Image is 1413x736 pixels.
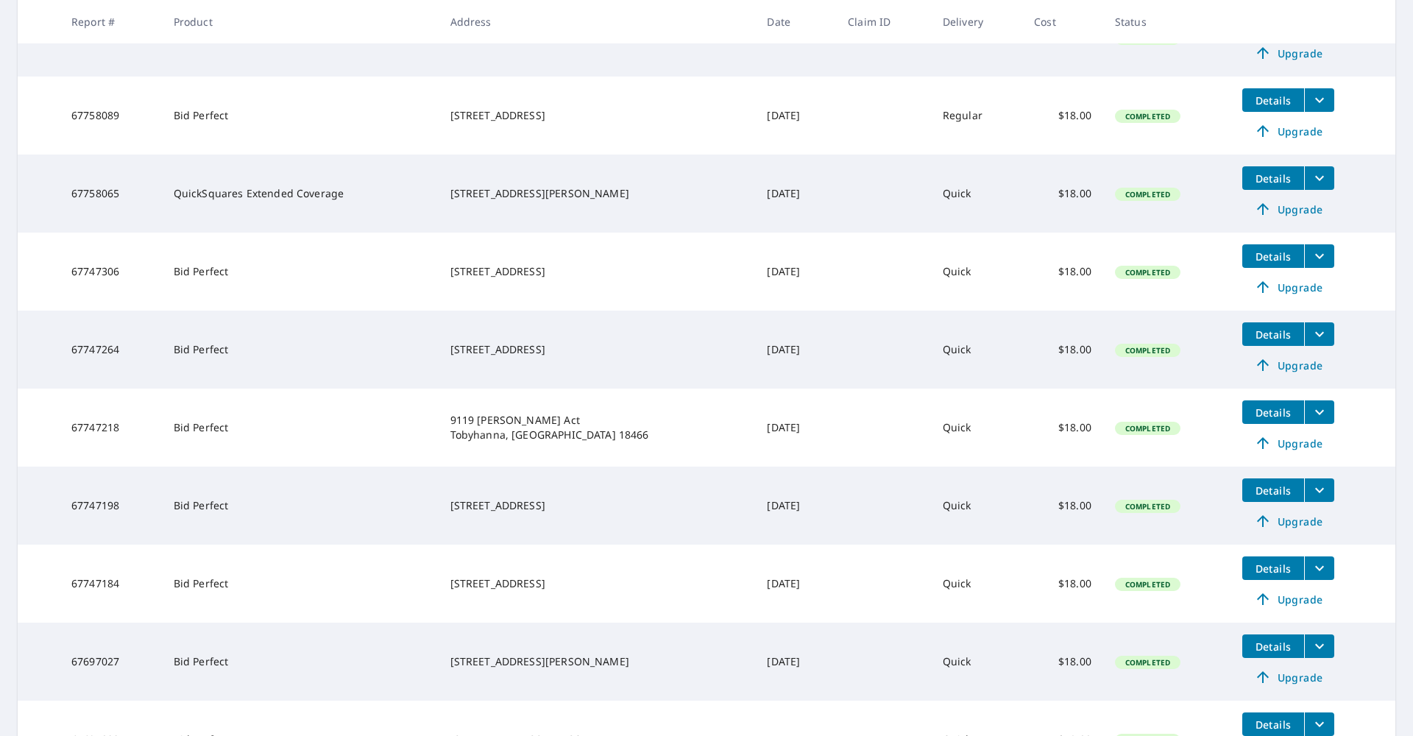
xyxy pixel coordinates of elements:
td: Quick [931,545,1022,623]
td: $18.00 [1022,233,1103,311]
button: filesDropdownBtn-67697027 [1304,634,1334,658]
button: filesDropdownBtn-67747198 [1304,478,1334,502]
span: Completed [1116,189,1179,199]
td: Quick [931,389,1022,467]
a: Upgrade [1242,41,1334,65]
a: Upgrade [1242,509,1334,533]
button: filesDropdownBtn-67758065 [1304,166,1334,190]
td: 67697027 [60,623,162,701]
button: detailsBtn-67758089 [1242,88,1304,112]
span: Completed [1116,423,1179,434]
td: $18.00 [1022,389,1103,467]
span: Upgrade [1251,512,1325,530]
span: Upgrade [1251,44,1325,62]
td: Bid Perfect [162,233,439,311]
button: detailsBtn-67747184 [1242,556,1304,580]
span: Details [1251,640,1295,654]
span: Details [1251,328,1295,342]
td: [DATE] [755,467,836,545]
button: detailsBtn-67747264 [1242,322,1304,346]
button: detailsBtn-67747218 [1242,400,1304,424]
div: [STREET_ADDRESS] [450,108,744,123]
td: $18.00 [1022,311,1103,389]
a: Upgrade [1242,275,1334,299]
div: [STREET_ADDRESS] [450,264,744,279]
td: Quick [931,623,1022,701]
td: Bid Perfect [162,467,439,545]
td: Bid Perfect [162,311,439,389]
button: detailsBtn-67697027 [1242,634,1304,658]
td: Quick [931,311,1022,389]
a: Upgrade [1242,353,1334,377]
span: Details [1251,406,1295,420]
td: Quick [931,155,1022,233]
td: [DATE] [755,389,836,467]
span: Completed [1116,657,1179,668]
span: Details [1251,93,1295,107]
td: 67747306 [60,233,162,311]
td: $18.00 [1022,623,1103,701]
button: filesDropdownBtn-67747264 [1304,322,1334,346]
td: Bid Perfect [162,623,439,701]
span: Completed [1116,345,1179,355]
td: Bid Perfect [162,545,439,623]
span: Upgrade [1251,668,1325,686]
button: filesDropdownBtn-67697022 [1304,712,1334,736]
div: [STREET_ADDRESS][PERSON_NAME] [450,186,744,201]
div: [STREET_ADDRESS] [450,498,744,513]
a: Upgrade [1242,587,1334,611]
a: Upgrade [1242,665,1334,689]
button: detailsBtn-67697022 [1242,712,1304,736]
td: $18.00 [1022,155,1103,233]
span: Upgrade [1251,356,1325,374]
td: 67758065 [60,155,162,233]
td: $18.00 [1022,545,1103,623]
button: detailsBtn-67747198 [1242,478,1304,502]
div: [STREET_ADDRESS][PERSON_NAME] [450,654,744,669]
div: [STREET_ADDRESS] [450,576,744,591]
span: Completed [1116,579,1179,590]
td: Bid Perfect [162,389,439,467]
td: 67747218 [60,389,162,467]
td: [DATE] [755,233,836,311]
td: 67747198 [60,467,162,545]
button: detailsBtn-67758065 [1242,166,1304,190]
button: filesDropdownBtn-67747184 [1304,556,1334,580]
td: Quick [931,467,1022,545]
td: Quick [931,233,1022,311]
div: 9119 [PERSON_NAME] Act Tobyhanna, [GEOGRAPHIC_DATA] 18466 [450,413,744,442]
span: Upgrade [1251,122,1325,140]
span: Details [1251,484,1295,498]
td: 67758089 [60,77,162,155]
span: Details [1251,562,1295,576]
div: [STREET_ADDRESS] [450,342,744,357]
td: QuickSquares Extended Coverage [162,155,439,233]
span: Upgrade [1251,434,1325,452]
td: $18.00 [1022,467,1103,545]
span: Details [1251,718,1295,732]
a: Upgrade [1242,197,1334,221]
button: filesDropdownBtn-67758089 [1304,88,1334,112]
td: Bid Perfect [162,77,439,155]
button: filesDropdownBtn-67747218 [1304,400,1334,424]
a: Upgrade [1242,119,1334,143]
span: Details [1251,171,1295,185]
td: 67747184 [60,545,162,623]
td: Regular [931,77,1022,155]
span: Details [1251,250,1295,263]
td: [DATE] [755,311,836,389]
td: $18.00 [1022,77,1103,155]
td: [DATE] [755,545,836,623]
td: [DATE] [755,155,836,233]
span: Completed [1116,111,1179,121]
button: detailsBtn-67747306 [1242,244,1304,268]
span: Upgrade [1251,590,1325,608]
span: Upgrade [1251,278,1325,296]
a: Upgrade [1242,431,1334,455]
span: Upgrade [1251,200,1325,218]
td: 67747264 [60,311,162,389]
span: Completed [1116,267,1179,277]
button: filesDropdownBtn-67747306 [1304,244,1334,268]
td: [DATE] [755,77,836,155]
td: [DATE] [755,623,836,701]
